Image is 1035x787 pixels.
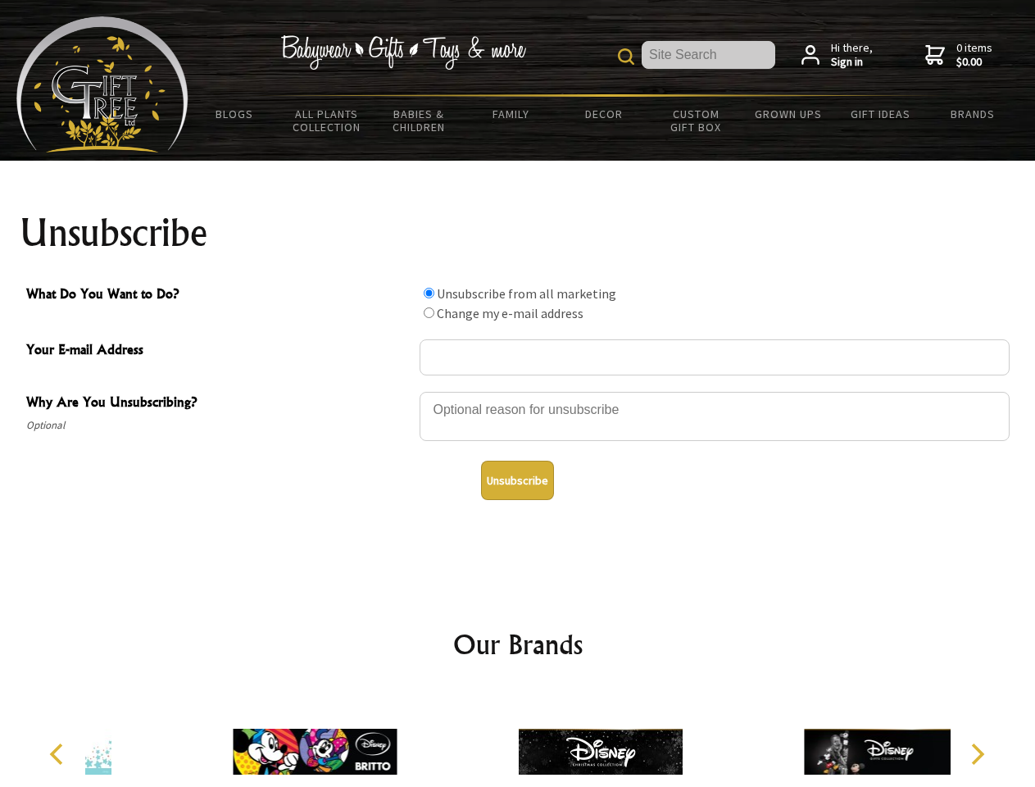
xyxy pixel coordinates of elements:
input: What Do You Want to Do? [424,307,434,318]
button: Next [959,736,995,772]
input: Site Search [642,41,775,69]
img: Babywear - Gifts - Toys & more [280,35,526,70]
span: What Do You Want to Do? [26,284,411,307]
button: Previous [41,736,77,772]
span: Optional [26,416,411,435]
button: Unsubscribe [481,461,554,500]
h2: Our Brands [33,625,1003,664]
a: Grown Ups [742,97,834,131]
span: Hi there, [831,41,873,70]
a: Hi there,Sign in [801,41,873,70]
label: Unsubscribe from all marketing [437,285,616,302]
a: Brands [927,97,1019,131]
input: What Do You Want to Do? [424,288,434,298]
input: Your E-mail Address [420,339,1010,375]
textarea: Why Are You Unsubscribing? [420,392,1010,441]
a: Custom Gift Box [650,97,742,144]
a: BLOGS [188,97,281,131]
strong: Sign in [831,55,873,70]
a: All Plants Collection [281,97,374,144]
img: Babyware - Gifts - Toys and more... [16,16,188,152]
span: Why Are You Unsubscribing? [26,392,411,416]
strong: $0.00 [956,55,992,70]
span: 0 items [956,40,992,70]
h1: Unsubscribe [20,213,1016,252]
a: Babies & Children [373,97,465,144]
a: 0 items$0.00 [925,41,992,70]
a: Decor [557,97,650,131]
a: Family [465,97,558,131]
a: Gift Ideas [834,97,927,131]
span: Your E-mail Address [26,339,411,363]
img: product search [618,48,634,65]
label: Change my e-mail address [437,305,583,321]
